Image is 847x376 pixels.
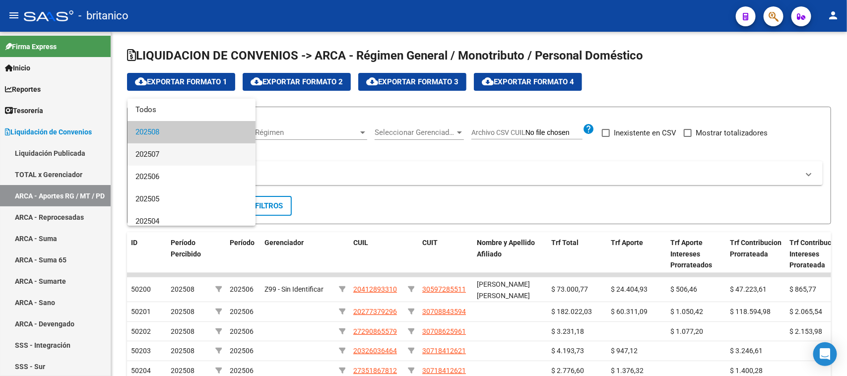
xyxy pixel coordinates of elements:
[135,188,248,210] span: 202505
[135,166,248,188] span: 202506
[135,143,248,166] span: 202507
[135,99,248,121] span: Todos
[135,121,248,143] span: 202508
[813,342,837,366] div: Open Intercom Messenger
[135,210,248,233] span: 202504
